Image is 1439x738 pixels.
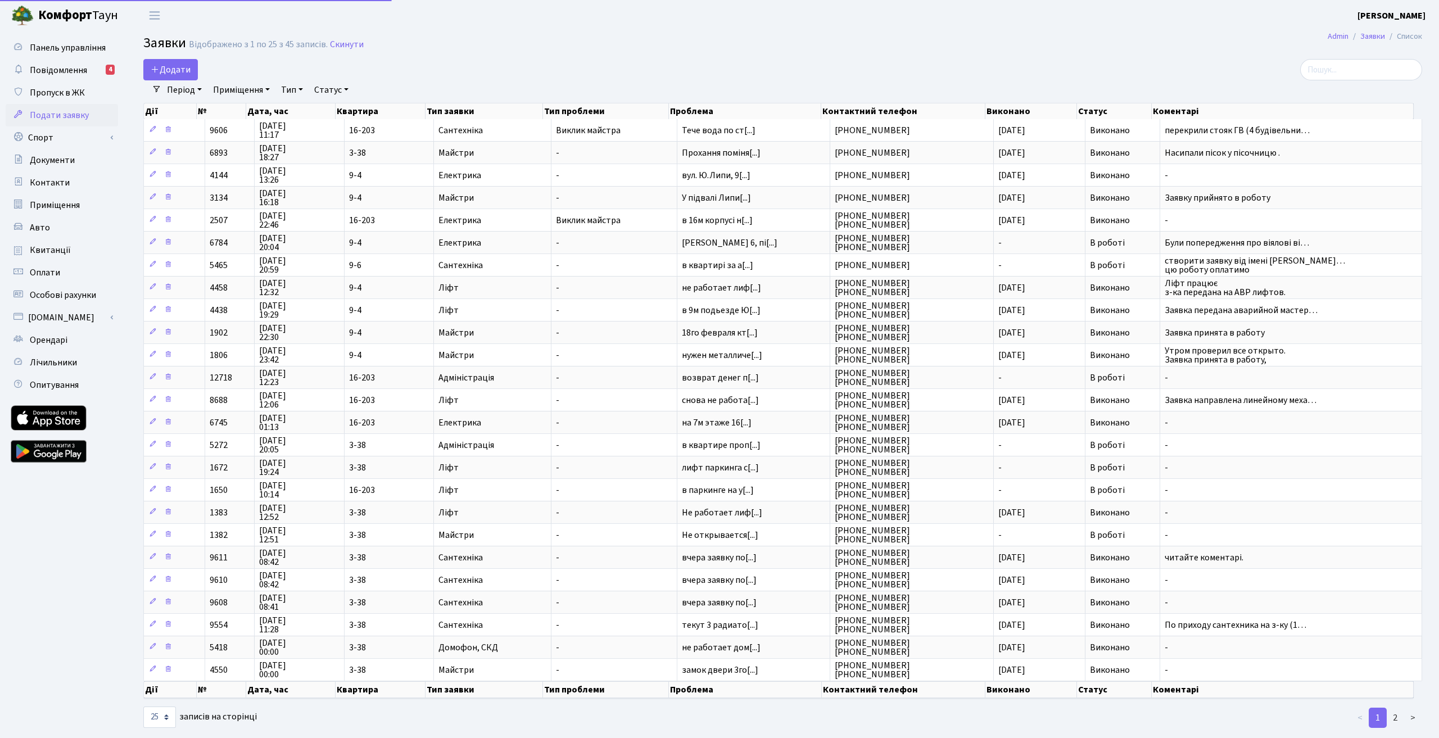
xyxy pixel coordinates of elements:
[438,306,546,315] span: Ліфт
[6,126,118,149] a: Спорт
[143,59,198,80] a: Додати
[835,148,989,157] span: [PHONE_NUMBER]
[556,148,672,157] span: -
[835,261,989,270] span: [PHONE_NUMBER]
[438,373,546,382] span: Адміністрація
[438,531,546,540] span: Майстри
[197,103,246,119] th: №
[835,504,989,522] span: [PHONE_NUMBER] [PHONE_NUMBER]
[1090,551,1130,564] span: Виконано
[556,216,672,225] span: Виклик майстра
[259,526,340,544] span: [DATE] 12:51
[210,214,228,227] span: 2507
[682,416,752,429] span: на 7м этаже 16[...]
[998,282,1025,294] span: [DATE]
[1090,282,1130,294] span: Виконано
[1090,237,1125,249] span: В роботі
[1165,418,1417,427] span: -
[6,306,118,329] a: [DOMAIN_NAME]
[210,349,228,361] span: 1806
[106,65,115,75] div: 4
[438,328,546,337] span: Майстри
[998,237,1002,249] span: -
[141,6,169,25] button: Переключити навігацію
[210,169,228,182] span: 4144
[438,576,546,585] span: Сантехніка
[682,529,758,541] span: Не открывается[...]
[556,283,672,292] span: -
[835,301,989,319] span: [PHONE_NUMBER] [PHONE_NUMBER]
[438,283,546,292] span: Ліфт
[30,379,79,391] span: Опитування
[998,304,1025,316] span: [DATE]
[1165,373,1417,382] span: -
[682,551,757,564] span: вчера заявку по[...]
[1165,463,1417,472] span: -
[349,576,429,585] span: 3-38
[682,237,777,249] span: [PERSON_NAME] 6, пі[...]
[259,436,340,454] span: [DATE] 20:05
[259,639,340,656] span: [DATE] 00:00
[6,261,118,284] a: Оплати
[1165,171,1417,180] span: -
[835,171,989,180] span: [PHONE_NUMBER]
[1165,216,1417,225] span: -
[1165,126,1417,135] span: перекрили стояк ГВ (4 будівельни…
[998,484,1002,496] span: -
[835,234,989,252] span: [PHONE_NUMBER] [PHONE_NUMBER]
[998,349,1025,361] span: [DATE]
[556,553,672,562] span: -
[1165,508,1417,517] span: -
[30,199,80,211] span: Приміщення
[998,551,1025,564] span: [DATE]
[1165,193,1417,202] span: Заявку прийнято в роботу
[30,244,71,256] span: Квитанції
[556,373,672,382] span: -
[6,82,118,104] a: Пропуск в ЖК
[349,171,429,180] span: 9-4
[1369,708,1387,728] a: 1
[259,166,340,184] span: [DATE] 13:26
[330,39,364,50] a: Скинути
[1165,553,1417,562] span: читайте коментарі.
[682,596,757,609] span: вчера заявку по[...]
[1090,529,1125,541] span: В роботі
[998,394,1025,406] span: [DATE]
[1357,10,1426,22] b: [PERSON_NAME]
[210,461,228,474] span: 1672
[1090,461,1125,474] span: В роботі
[835,526,989,544] span: [PHONE_NUMBER] [PHONE_NUMBER]
[682,372,759,384] span: возврат денег п[...]
[438,193,546,202] span: Майстри
[682,282,761,294] span: не работает лиф[...]
[1300,59,1422,80] input: Пошук...
[210,416,228,429] span: 6745
[998,124,1025,137] span: [DATE]
[998,619,1025,631] span: [DATE]
[259,616,340,634] span: [DATE] 11:28
[835,346,989,364] span: [PHONE_NUMBER] [PHONE_NUMBER]
[6,374,118,396] a: Опитування
[144,103,197,119] th: Дії
[349,553,429,562] span: 3-38
[835,549,989,567] span: [PHONE_NUMBER] [PHONE_NUMBER]
[6,216,118,239] a: Авто
[349,418,429,427] span: 16-203
[682,304,761,316] span: в 9м подьезде Ю[...]
[835,126,989,135] span: [PHONE_NUMBER]
[556,441,672,450] span: -
[349,463,429,472] span: 3-38
[210,327,228,339] span: 1902
[143,707,257,728] label: записів на сторінці
[556,328,672,337] span: -
[6,104,118,126] a: Подати заявку
[259,571,340,589] span: [DATE] 08:42
[349,193,429,202] span: 9-4
[30,109,89,121] span: Подати заявку
[30,42,106,54] span: Панель управління
[189,39,328,50] div: Відображено з 1 по 25 з 45 записів.
[259,594,340,612] span: [DATE] 08:41
[556,576,672,585] span: -
[682,349,762,361] span: нужен металличе[...]
[259,301,340,319] span: [DATE] 19:29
